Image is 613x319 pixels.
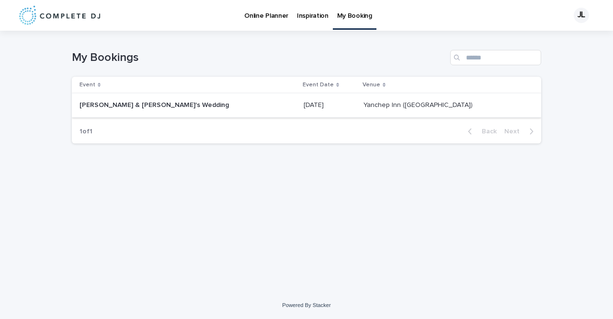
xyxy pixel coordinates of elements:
[79,80,95,90] p: Event
[363,99,475,109] p: Yanchep Inn ([GEOGRAPHIC_DATA])
[282,302,330,308] a: Powered By Stacker
[72,120,100,143] p: 1 of 1
[504,128,525,135] span: Next
[476,128,497,135] span: Back
[500,127,541,136] button: Next
[363,80,380,90] p: Venue
[72,94,541,118] tr: [PERSON_NAME] & [PERSON_NAME]'s Wedding[PERSON_NAME] & [PERSON_NAME]'s Wedding [DATE][DATE] Yanch...
[79,99,231,109] p: [PERSON_NAME] & [PERSON_NAME]'s Wedding
[303,80,334,90] p: Event Date
[450,50,541,65] input: Search
[460,127,500,136] button: Back
[304,99,326,109] p: [DATE]
[72,51,446,65] h1: My Bookings
[19,6,100,25] img: 8nP3zCmvR2aWrOmylPw8
[574,8,589,23] div: JL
